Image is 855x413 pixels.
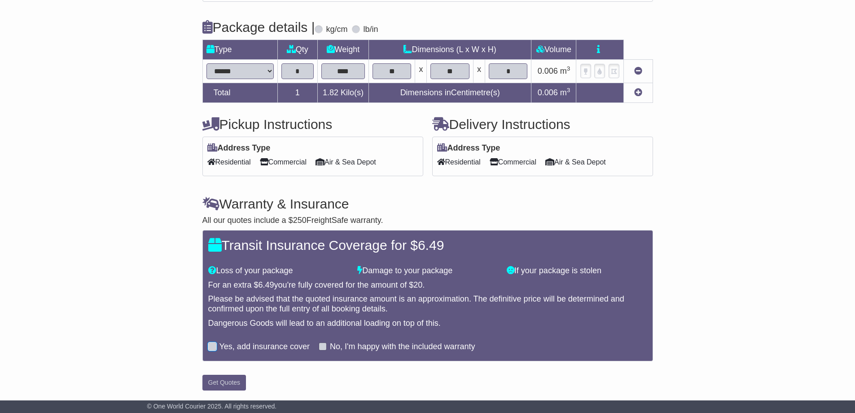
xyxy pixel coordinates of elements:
label: kg/cm [326,25,347,35]
label: Address Type [437,143,500,153]
label: Yes, add insurance cover [219,342,310,352]
h4: Pickup Instructions [202,117,423,132]
td: Dimensions in Centimetre(s) [368,83,531,102]
span: 6.49 [259,280,274,289]
td: Weight [317,40,368,59]
h4: Package details | [202,20,315,35]
td: 1 [277,83,317,102]
td: Kilo(s) [317,83,368,102]
h4: Transit Insurance Coverage for $ [208,238,647,253]
span: 6.49 [418,238,444,253]
div: If your package is stolen [502,266,652,276]
div: Loss of your package [204,266,353,276]
span: Commercial [260,155,307,169]
span: 0.006 [538,88,558,97]
span: © One World Courier 2025. All rights reserved. [147,403,277,410]
span: m [560,67,570,75]
label: No, I'm happy with the included warranty [330,342,475,352]
button: Get Quotes [202,375,246,391]
div: All our quotes include a $ FreightSafe warranty. [202,216,653,226]
span: Air & Sea Depot [545,155,606,169]
span: Commercial [490,155,536,169]
td: x [473,59,485,83]
span: 250 [293,216,307,225]
td: Qty [277,40,317,59]
td: x [415,59,427,83]
span: Air & Sea Depot [316,155,376,169]
span: 1.82 [323,88,338,97]
div: Dangerous Goods will lead to an additional loading on top of this. [208,319,647,329]
span: 20 [413,280,422,289]
sup: 3 [567,87,570,93]
td: Dimensions (L x W x H) [368,40,531,59]
h4: Delivery Instructions [432,117,653,132]
div: Damage to your package [353,266,502,276]
div: Please be advised that the quoted insurance amount is an approximation. The definitive price will... [208,294,647,314]
h4: Warranty & Insurance [202,196,653,211]
span: Residential [207,155,251,169]
td: Volume [531,40,576,59]
a: Remove this item [634,67,642,75]
sup: 3 [567,65,570,72]
td: Total [202,83,277,102]
label: lb/in [363,25,378,35]
a: Add new item [634,88,642,97]
label: Address Type [207,143,271,153]
span: 0.006 [538,67,558,75]
span: m [560,88,570,97]
td: Type [202,40,277,59]
span: Residential [437,155,481,169]
div: For an extra $ you're fully covered for the amount of $ . [208,280,647,290]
